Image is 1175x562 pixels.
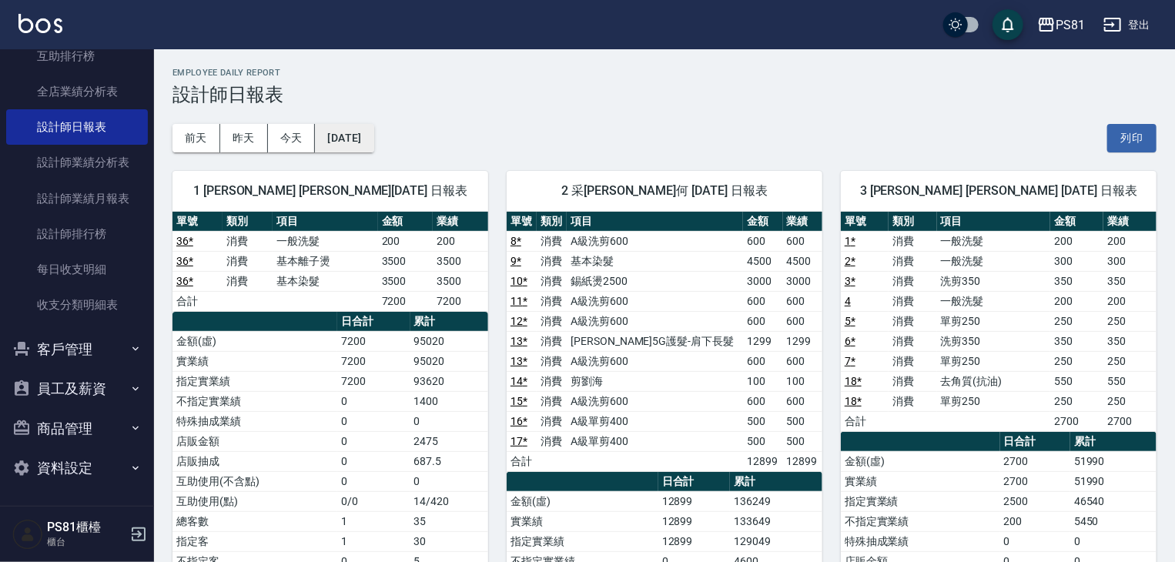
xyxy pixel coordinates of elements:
[658,531,730,551] td: 12899
[889,371,936,391] td: 消費
[378,291,434,311] td: 7200
[783,212,822,232] th: 業績
[172,212,488,312] table: a dense table
[937,331,1051,351] td: 洗剪350
[537,411,567,431] td: 消費
[937,212,1051,232] th: 項目
[410,431,488,451] td: 2475
[223,271,273,291] td: 消費
[378,231,434,251] td: 200
[537,331,567,351] td: 消費
[337,371,410,391] td: 7200
[1103,311,1157,331] td: 250
[841,471,1000,491] td: 實業績
[378,271,434,291] td: 3500
[743,311,782,331] td: 600
[433,251,488,271] td: 3500
[1103,331,1157,351] td: 350
[1050,271,1103,291] td: 350
[337,312,410,332] th: 日合計
[730,511,822,531] td: 133649
[1103,411,1157,431] td: 2700
[47,520,126,535] h5: PS81櫃檯
[6,109,148,145] a: 設計師日報表
[743,231,782,251] td: 600
[730,531,822,551] td: 129049
[172,124,220,152] button: 前天
[1097,11,1157,39] button: 登出
[172,431,337,451] td: 店販金額
[410,371,488,391] td: 93620
[567,251,743,271] td: 基本染髮
[6,181,148,216] a: 設計師業績月報表
[743,271,782,291] td: 3000
[537,391,567,411] td: 消費
[12,519,43,550] img: Person
[783,291,822,311] td: 600
[273,231,378,251] td: 一般洗髮
[937,391,1051,411] td: 單剪250
[537,371,567,391] td: 消費
[507,531,658,551] td: 指定實業績
[845,295,851,307] a: 4
[783,411,822,431] td: 500
[337,391,410,411] td: 0
[889,212,936,232] th: 類別
[1103,351,1157,371] td: 250
[1070,491,1157,511] td: 46540
[783,231,822,251] td: 600
[47,535,126,549] p: 櫃台
[1050,311,1103,331] td: 250
[889,351,936,371] td: 消費
[937,371,1051,391] td: 去角質(抗油)
[220,124,268,152] button: 昨天
[743,431,782,451] td: 500
[567,331,743,351] td: [PERSON_NAME]5G護髮-肩下長髮
[889,311,936,331] td: 消費
[567,212,743,232] th: 項目
[223,251,273,271] td: 消費
[537,212,567,232] th: 類別
[172,491,337,511] td: 互助使用(點)
[1070,432,1157,452] th: 累計
[1000,531,1070,551] td: 0
[410,351,488,371] td: 95020
[433,291,488,311] td: 7200
[223,212,273,232] th: 類別
[1000,471,1070,491] td: 2700
[410,411,488,431] td: 0
[937,231,1051,251] td: 一般洗髮
[937,311,1051,331] td: 單剪250
[172,511,337,531] td: 總客數
[1050,411,1103,431] td: 2700
[172,331,337,351] td: 金額(虛)
[841,491,1000,511] td: 指定實業績
[783,271,822,291] td: 3000
[410,331,488,351] td: 95020
[410,511,488,531] td: 35
[1107,124,1157,152] button: 列印
[1050,371,1103,391] td: 550
[567,311,743,331] td: A級洗剪600
[1000,432,1070,452] th: 日合計
[172,371,337,391] td: 指定實業績
[337,431,410,451] td: 0
[337,451,410,471] td: 0
[537,311,567,331] td: 消費
[172,68,1157,78] h2: Employee Daily Report
[537,291,567,311] td: 消費
[172,411,337,431] td: 特殊抽成業績
[783,451,822,471] td: 12899
[410,531,488,551] td: 30
[567,411,743,431] td: A級單剪400
[6,216,148,252] a: 設計師排行榜
[337,491,410,511] td: 0/0
[567,351,743,371] td: A級洗剪600
[567,271,743,291] td: 錫紙燙2500
[743,331,782,351] td: 1299
[658,491,730,511] td: 12899
[783,311,822,331] td: 600
[889,231,936,251] td: 消費
[6,409,148,449] button: 商品管理
[537,431,567,451] td: 消費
